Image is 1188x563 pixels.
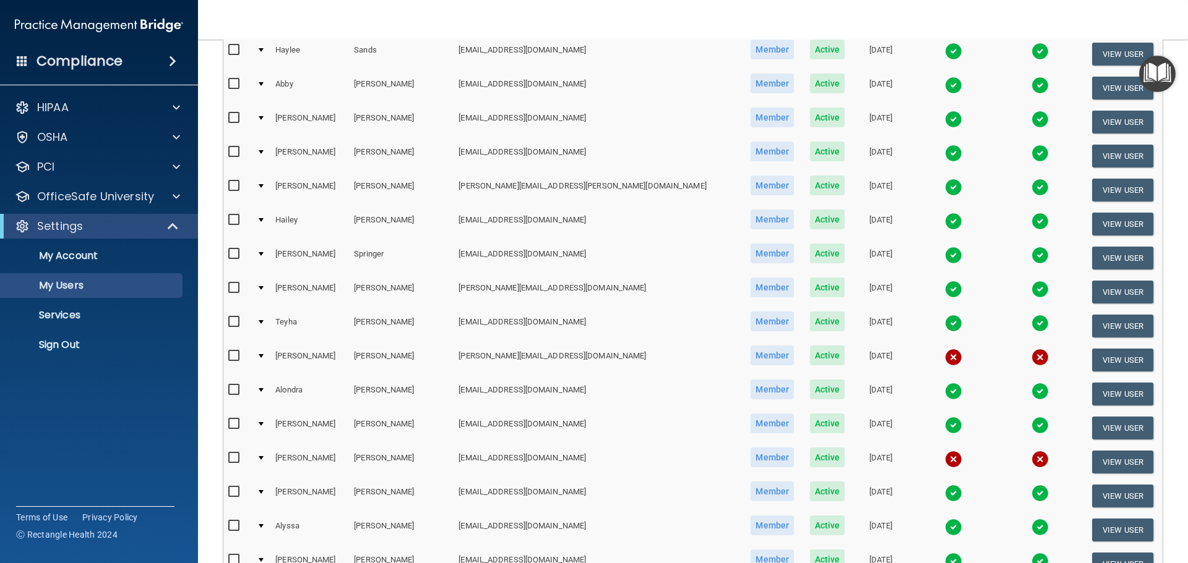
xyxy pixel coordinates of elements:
[810,481,845,501] span: Active
[454,513,742,547] td: [EMAIL_ADDRESS][DOMAIN_NAME]
[454,275,742,309] td: [PERSON_NAME][EMAIL_ADDRESS][DOMAIN_NAME]
[945,77,962,94] img: tick.e7d51cea.svg
[1092,349,1153,371] button: View User
[15,130,180,145] a: OSHA
[349,241,454,275] td: Springer
[945,111,962,128] img: tick.e7d51cea.svg
[270,207,349,241] td: Hailey
[270,479,349,513] td: [PERSON_NAME]
[1092,145,1153,167] button: View User
[1031,213,1049,230] img: tick.e7d51cea.svg
[454,241,742,275] td: [EMAIL_ADDRESS][DOMAIN_NAME]
[853,479,910,513] td: [DATE]
[810,277,845,297] span: Active
[1092,179,1153,201] button: View User
[349,411,454,445] td: [PERSON_NAME]
[751,210,794,229] span: Member
[270,411,349,445] td: [PERSON_NAME]
[1092,111,1153,133] button: View User
[810,40,845,59] span: Active
[853,411,910,445] td: [DATE]
[1092,77,1153,99] button: View User
[853,105,910,139] td: [DATE]
[1092,451,1153,473] button: View User
[1139,56,1176,92] button: Open Resource Center
[15,13,183,38] img: PMB logo
[810,345,845,365] span: Active
[751,108,794,127] span: Member
[810,243,845,263] span: Active
[751,413,794,433] span: Member
[1092,247,1153,269] button: View User
[349,445,454,479] td: [PERSON_NAME]
[15,219,179,234] a: Settings
[853,37,910,71] td: [DATE]
[1031,77,1049,94] img: tick.e7d51cea.svg
[751,74,794,93] span: Member
[349,139,454,173] td: [PERSON_NAME]
[1031,179,1049,196] img: tick.e7d51cea.svg
[349,173,454,207] td: [PERSON_NAME]
[454,71,742,105] td: [EMAIL_ADDRESS][DOMAIN_NAME]
[1092,315,1153,337] button: View User
[810,74,845,93] span: Active
[37,100,69,115] p: HIPAA
[1031,281,1049,298] img: tick.e7d51cea.svg
[270,343,349,377] td: [PERSON_NAME]
[853,139,910,173] td: [DATE]
[1031,451,1049,468] img: cross.ca9f0e7f.svg
[974,475,1173,525] iframe: Drift Widget Chat Controller
[454,309,742,343] td: [EMAIL_ADDRESS][DOMAIN_NAME]
[270,139,349,173] td: [PERSON_NAME]
[349,71,454,105] td: [PERSON_NAME]
[454,343,742,377] td: [PERSON_NAME][EMAIL_ADDRESS][DOMAIN_NAME]
[751,481,794,501] span: Member
[349,479,454,513] td: [PERSON_NAME]
[270,105,349,139] td: [PERSON_NAME]
[945,213,962,230] img: tick.e7d51cea.svg
[349,309,454,343] td: [PERSON_NAME]
[945,43,962,60] img: tick.e7d51cea.svg
[1031,383,1049,400] img: tick.e7d51cea.svg
[1092,417,1153,439] button: View User
[853,309,910,343] td: [DATE]
[810,210,845,229] span: Active
[751,345,794,365] span: Member
[810,108,845,127] span: Active
[1092,213,1153,235] button: View User
[454,139,742,173] td: [EMAIL_ADDRESS][DOMAIN_NAME]
[751,142,794,161] span: Member
[853,377,910,411] td: [DATE]
[8,279,177,292] p: My Users
[853,173,910,207] td: [DATE]
[270,445,349,479] td: [PERSON_NAME]
[454,479,742,513] td: [EMAIL_ADDRESS][DOMAIN_NAME]
[270,275,349,309] td: [PERSON_NAME]
[853,207,910,241] td: [DATE]
[349,207,454,241] td: [PERSON_NAME]
[751,515,794,535] span: Member
[810,176,845,195] span: Active
[82,511,138,523] a: Privacy Policy
[751,447,794,467] span: Member
[37,130,68,145] p: OSHA
[1031,111,1049,128] img: tick.e7d51cea.svg
[349,105,454,139] td: [PERSON_NAME]
[349,377,454,411] td: [PERSON_NAME]
[853,445,910,479] td: [DATE]
[1031,315,1049,332] img: tick.e7d51cea.svg
[16,511,67,523] a: Terms of Use
[349,343,454,377] td: [PERSON_NAME]
[1031,145,1049,162] img: tick.e7d51cea.svg
[853,71,910,105] td: [DATE]
[853,343,910,377] td: [DATE]
[1031,519,1049,536] img: tick.e7d51cea.svg
[270,37,349,71] td: Haylee
[270,241,349,275] td: [PERSON_NAME]
[1031,349,1049,366] img: cross.ca9f0e7f.svg
[810,447,845,467] span: Active
[1031,417,1049,434] img: tick.e7d51cea.svg
[270,71,349,105] td: Abby
[8,309,177,321] p: Services
[810,413,845,433] span: Active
